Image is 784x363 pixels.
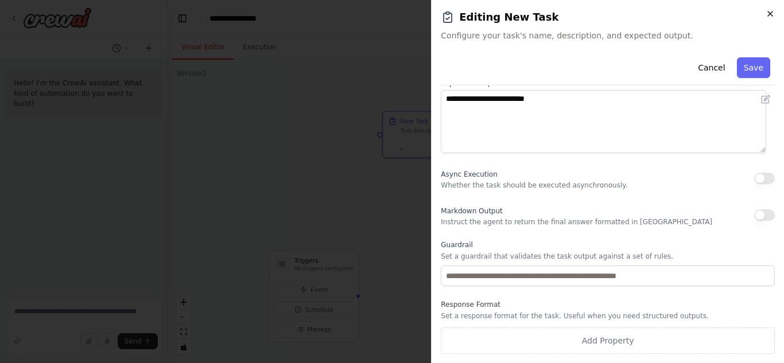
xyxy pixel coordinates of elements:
[441,240,775,249] label: Guardrail
[441,300,775,309] label: Response Format
[691,57,732,78] button: Cancel
[441,9,775,25] h2: Editing New Task
[441,181,627,190] p: Whether the task should be executed asynchronously.
[441,30,775,41] span: Configure your task's name, description, and expected output.
[441,327,775,354] button: Add Property
[441,252,775,261] p: Set a guardrail that validates the task output against a set of rules.
[737,57,770,78] button: Save
[759,92,773,106] button: Open in editor
[441,170,497,178] span: Async Execution
[441,311,775,321] p: Set a response format for the task. Useful when you need structured outputs.
[441,207,502,215] span: Markdown Output
[441,217,712,227] p: Instruct the agent to return the final answer formatted in [GEOGRAPHIC_DATA]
